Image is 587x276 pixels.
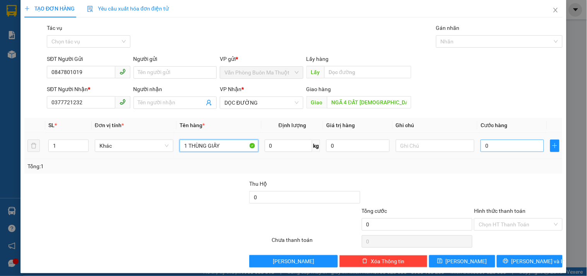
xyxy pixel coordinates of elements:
[47,25,62,31] label: Tác vụ
[327,96,411,109] input: Dọc đường
[271,236,361,249] div: Chưa thanh toán
[550,140,560,152] button: plus
[312,140,320,152] span: kg
[324,66,411,78] input: Dọc đường
[249,255,337,267] button: [PERSON_NAME]
[180,140,258,152] input: VD: Bàn, Ghế
[224,97,298,109] span: DỌC ĐƯỜNG
[279,122,306,128] span: Định lượng
[120,69,126,75] span: phone
[206,100,212,106] span: user-add
[396,140,474,152] input: Ghi Chú
[306,96,327,109] span: Giao
[512,257,566,266] span: [PERSON_NAME] và In
[273,257,314,266] span: [PERSON_NAME]
[27,140,40,152] button: delete
[47,55,130,63] div: SĐT Người Gửi
[87,6,93,12] img: icon
[306,86,331,92] span: Giao hàng
[446,257,487,266] span: [PERSON_NAME]
[95,122,124,128] span: Đơn vị tính
[436,25,460,31] label: Gán nhãn
[551,143,559,149] span: plus
[497,255,563,267] button: printer[PERSON_NAME] và In
[133,55,217,63] div: Người gửi
[306,56,329,62] span: Lấy hàng
[553,7,559,13] span: close
[429,255,495,267] button: save[PERSON_NAME]
[339,255,428,267] button: deleteXóa Thông tin
[27,162,227,171] div: Tổng: 1
[133,85,217,93] div: Người nhận
[326,122,355,128] span: Giá trị hàng
[120,99,126,105] span: phone
[371,257,404,266] span: Xóa Thông tin
[24,5,75,12] span: TẠO ĐƠN HÀNG
[87,5,169,12] span: Yêu cầu xuất hóa đơn điện tử
[326,140,390,152] input: 0
[393,118,477,133] th: Ghi chú
[224,67,298,78] span: Văn Phòng Buôn Ma Thuột
[437,258,443,264] span: save
[220,86,241,92] span: VP Nhận
[24,6,30,11] span: plus
[249,181,267,187] span: Thu Hộ
[362,208,387,214] span: Tổng cước
[362,258,368,264] span: delete
[47,85,130,93] div: SĐT Người Nhận
[503,258,508,264] span: printer
[180,122,205,128] span: Tên hàng
[481,122,507,128] span: Cước hàng
[99,140,169,152] span: Khác
[48,122,55,128] span: SL
[306,66,324,78] span: Lấy
[220,55,303,63] div: VP gửi
[474,208,525,214] label: Hình thức thanh toán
